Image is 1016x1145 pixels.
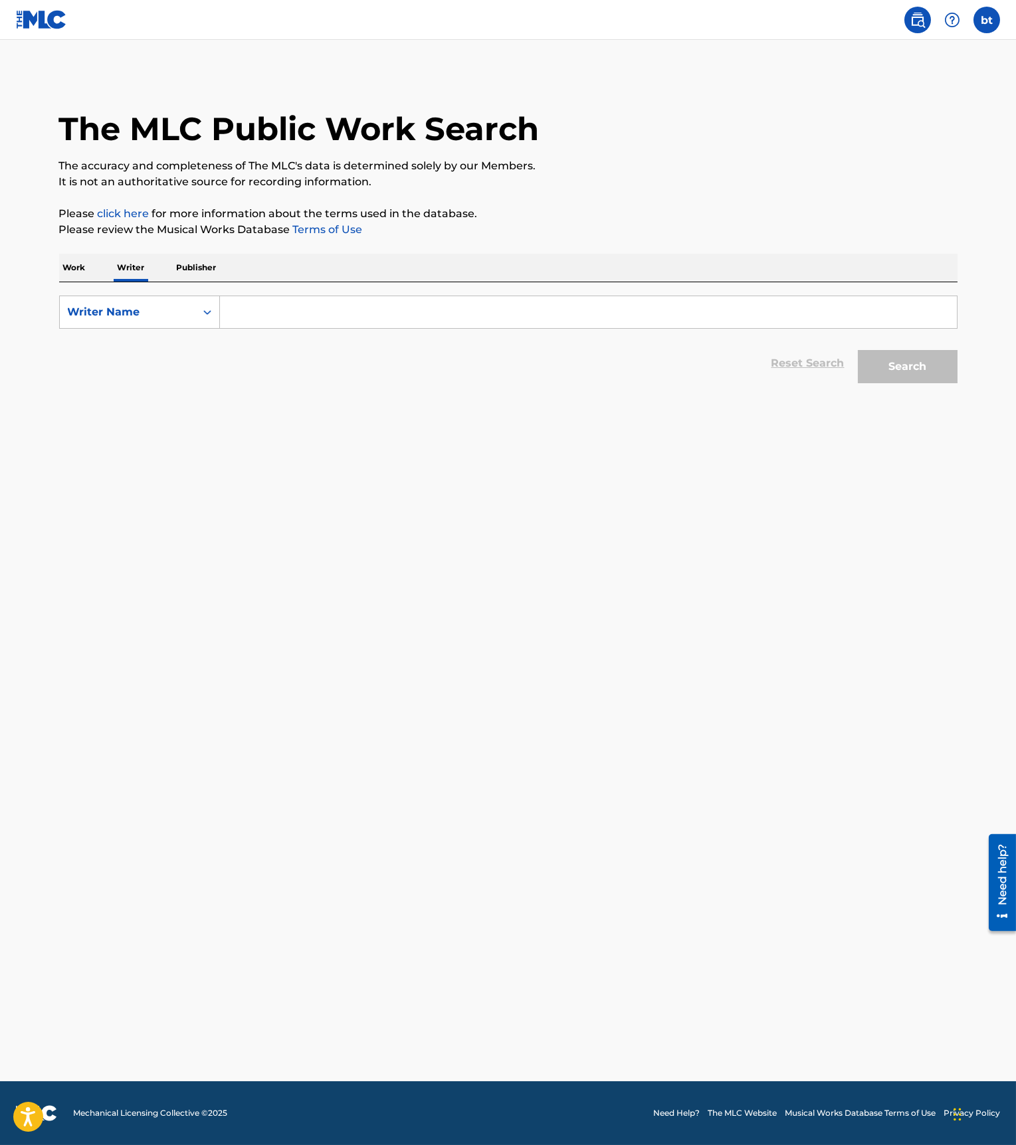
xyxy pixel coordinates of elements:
form: Search Form [59,296,958,390]
div: User Menu [973,7,1000,33]
p: Work [59,254,90,282]
a: The MLC Website [708,1107,777,1119]
p: Publisher [173,254,221,282]
img: search [910,12,926,28]
img: help [944,12,960,28]
a: click here [98,207,150,220]
a: Terms of Use [290,223,363,236]
iframe: Chat Widget [950,1081,1016,1145]
img: MLC Logo [16,10,67,29]
img: logo [16,1105,57,1121]
a: Need Help? [653,1107,700,1119]
p: Writer [114,254,149,282]
p: It is not an authoritative source for recording information. [59,174,958,190]
a: Public Search [904,7,931,33]
a: Musical Works Database Terms of Use [785,1107,936,1119]
p: Please review the Musical Works Database [59,222,958,238]
span: Mechanical Licensing Collective © 2025 [73,1107,227,1119]
a: Privacy Policy [944,1107,1000,1119]
div: Help [939,7,965,33]
div: Writer Name [68,304,187,320]
div: Drag [954,1095,962,1134]
p: The accuracy and completeness of The MLC's data is determined solely by our Members. [59,158,958,174]
iframe: Resource Center [979,828,1016,937]
p: Please for more information about the terms used in the database. [59,206,958,222]
h1: The MLC Public Work Search [59,109,540,149]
